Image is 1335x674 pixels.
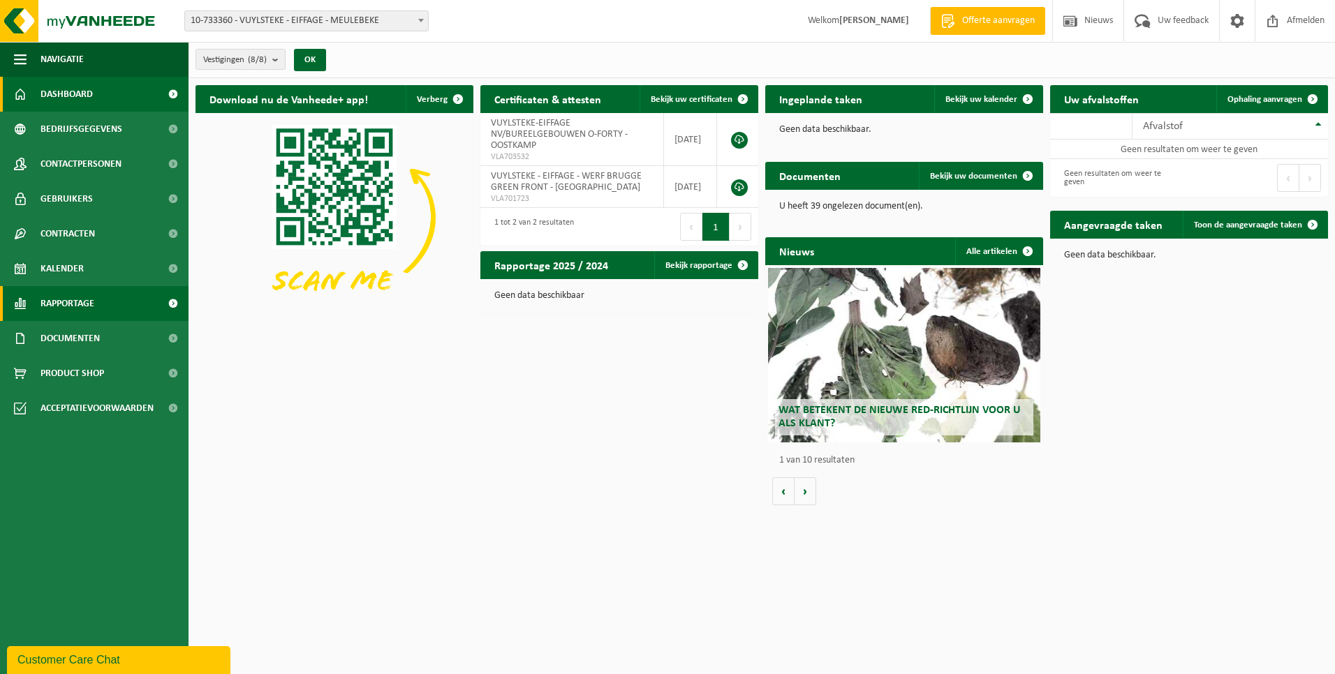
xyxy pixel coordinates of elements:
[1057,163,1182,193] div: Geen resultaten om weer te geven
[40,321,100,356] span: Documenten
[1227,95,1302,104] span: Ophaling aanvragen
[1050,85,1153,112] h2: Uw afvalstoffen
[491,193,653,204] span: VLA701723
[945,95,1017,104] span: Bekijk uw kalender
[248,55,267,64] count: (8/8)
[1299,164,1321,192] button: Next
[7,643,233,674] iframe: chat widget
[487,211,574,242] div: 1 tot 2 van 2 resultaten
[1050,140,1328,159] td: Geen resultaten om weer te geven
[40,181,93,216] span: Gebruikers
[494,291,744,301] p: Geen data beschikbaar
[196,113,473,322] img: Download de VHEPlus App
[491,151,653,163] span: VLA703532
[196,85,382,112] h2: Download nu de Vanheede+ app!
[1183,211,1327,239] a: Toon de aangevraagde taken
[294,49,326,71] button: OK
[765,237,828,264] h2: Nieuws
[664,113,717,166] td: [DATE]
[1277,164,1299,192] button: Previous
[959,14,1038,28] span: Offerte aanvragen
[1194,220,1302,230] span: Toon de aangevraagde taken
[930,172,1017,181] span: Bekijk uw documenten
[779,125,1029,135] p: Geen data beschikbaar.
[40,391,154,426] span: Acceptatievoorwaarden
[779,202,1029,211] p: U heeft 39 ongelezen document(en).
[196,49,286,70] button: Vestigingen(8/8)
[702,213,730,241] button: 1
[40,42,84,77] span: Navigatie
[654,251,757,279] a: Bekijk rapportage
[680,213,702,241] button: Previous
[651,95,732,104] span: Bekijk uw certificaten
[919,162,1042,190] a: Bekijk uw documenten
[480,85,615,112] h2: Certificaten & attesten
[1050,211,1177,238] h2: Aangevraagde taken
[184,10,429,31] span: 10-733360 - VUYLSTEKE - EIFFAGE - MEULEBEKE
[40,147,121,181] span: Contactpersonen
[417,95,448,104] span: Verberg
[185,11,428,31] span: 10-733360 - VUYLSTEKE - EIFFAGE - MEULEBEKE
[664,166,717,208] td: [DATE]
[406,85,472,113] button: Verberg
[934,85,1042,113] a: Bekijk uw kalender
[930,7,1045,35] a: Offerte aanvragen
[839,15,909,26] strong: [PERSON_NAME]
[779,456,1036,465] p: 1 van 10 resultaten
[491,118,628,151] span: VUYLSTEKE-EIFFAGE NV/BUREELGEBOUWEN O-FORTY - OOSTKAMP
[40,216,95,251] span: Contracten
[955,237,1042,265] a: Alle artikelen
[768,268,1040,442] a: Wat betekent de nieuwe RED-richtlijn voor u als klant?
[1216,85,1327,113] a: Ophaling aanvragen
[730,213,751,241] button: Next
[1143,121,1183,132] span: Afvalstof
[772,477,795,505] button: Vorige
[765,162,855,189] h2: Documenten
[40,286,94,321] span: Rapportage
[40,77,93,112] span: Dashboard
[491,171,642,193] span: VUYLSTEKE - EIFFAGE - WERF BRUGGE GREEN FRONT - [GEOGRAPHIC_DATA]
[40,112,122,147] span: Bedrijfsgegevens
[640,85,757,113] a: Bekijk uw certificaten
[765,85,876,112] h2: Ingeplande taken
[480,251,622,278] h2: Rapportage 2025 / 2024
[779,405,1020,429] span: Wat betekent de nieuwe RED-richtlijn voor u als klant?
[40,251,84,286] span: Kalender
[40,356,104,391] span: Product Shop
[1064,250,1314,260] p: Geen data beschikbaar.
[795,477,816,505] button: Volgende
[203,50,267,70] span: Vestigingen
